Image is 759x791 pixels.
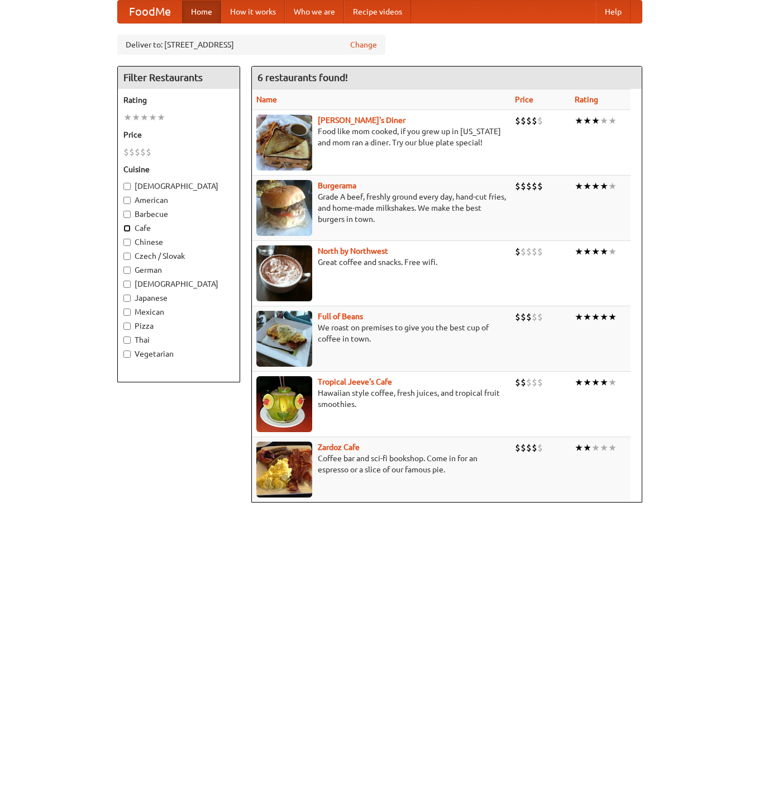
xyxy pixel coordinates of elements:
[256,257,506,268] p: Great coffee and snacks. Free wifi.
[575,95,598,104] a: Rating
[123,348,234,359] label: Vegetarian
[591,245,600,258] li: ★
[123,195,234,206] label: American
[521,245,526,258] li: $
[521,115,526,127] li: $
[135,146,140,158] li: $
[123,323,131,330] input: Pizza
[537,442,543,454] li: $
[123,320,234,331] label: Pizza
[532,115,537,127] li: $
[123,181,234,192] label: [DEMOGRAPHIC_DATA]
[318,116,405,125] a: [PERSON_NAME]'s Diner
[123,211,131,218] input: Barbecue
[118,1,182,23] a: FoodMe
[256,115,312,170] img: sallys.jpg
[123,111,132,124] li: ★
[129,146,135,158] li: $
[123,264,234,276] label: German
[515,311,521,323] li: $
[591,311,600,323] li: ★
[608,311,617,323] li: ★
[608,115,617,127] li: ★
[257,72,348,83] ng-pluralize: 6 restaurants found!
[123,236,234,248] label: Chinese
[515,180,521,192] li: $
[123,350,131,358] input: Vegetarian
[515,376,521,389] li: $
[575,442,583,454] li: ★
[256,453,506,475] p: Coffee bar and sci-fi bookshop. Come in for an espresso or a slice of our famous pie.
[600,442,608,454] li: ★
[596,1,631,23] a: Help
[123,278,234,290] label: [DEMOGRAPHIC_DATA]
[123,295,131,302] input: Japanese
[318,312,363,321] a: Full of Beans
[146,146,151,158] li: $
[521,180,526,192] li: $
[132,111,140,124] li: ★
[344,1,411,23] a: Recipe videos
[583,115,591,127] li: ★
[532,376,537,389] li: $
[521,376,526,389] li: $
[600,115,608,127] li: ★
[537,115,543,127] li: $
[140,146,146,158] li: $
[256,180,312,236] img: burgerama.jpg
[526,180,532,192] li: $
[575,245,583,258] li: ★
[600,311,608,323] li: ★
[537,376,543,389] li: $
[123,164,234,175] h5: Cuisine
[526,311,532,323] li: $
[583,376,591,389] li: ★
[123,209,234,220] label: Barbecue
[583,180,591,192] li: ★
[123,253,131,260] input: Czech / Slovak
[608,442,617,454] li: ★
[526,115,532,127] li: $
[575,180,583,192] li: ★
[318,181,356,190] a: Burgerama
[532,311,537,323] li: $
[575,376,583,389] li: ★
[149,111,157,124] li: ★
[256,387,506,410] p: Hawaiian style coffee, fresh juices, and tropical fruit smoothies.
[123,225,131,232] input: Cafe
[123,250,234,262] label: Czech / Slovak
[123,197,131,204] input: American
[256,126,506,148] p: Food like mom cooked, if you grew up in [US_STATE] and mom ran a diner. Try our blue plate special!
[123,309,131,316] input: Mexican
[532,245,537,258] li: $
[123,337,131,344] input: Thai
[591,180,600,192] li: ★
[515,442,521,454] li: $
[521,442,526,454] li: $
[608,180,617,192] li: ★
[521,311,526,323] li: $
[318,443,360,452] a: Zardoz Cafe
[318,247,388,255] a: North by Northwest
[221,1,285,23] a: How it works
[608,376,617,389] li: ★
[600,180,608,192] li: ★
[118,67,240,89] h4: Filter Restaurants
[350,39,377,50] a: Change
[123,146,129,158] li: $
[515,245,521,258] li: $
[537,180,543,192] li: $
[318,377,392,386] a: Tropical Jeeve's Cafe
[575,115,583,127] li: ★
[591,115,600,127] li: ★
[256,311,312,367] img: beans.jpg
[591,376,600,389] li: ★
[526,376,532,389] li: $
[256,376,312,432] img: jeeves.jpg
[117,35,385,55] div: Deliver to: [STREET_ADDRESS]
